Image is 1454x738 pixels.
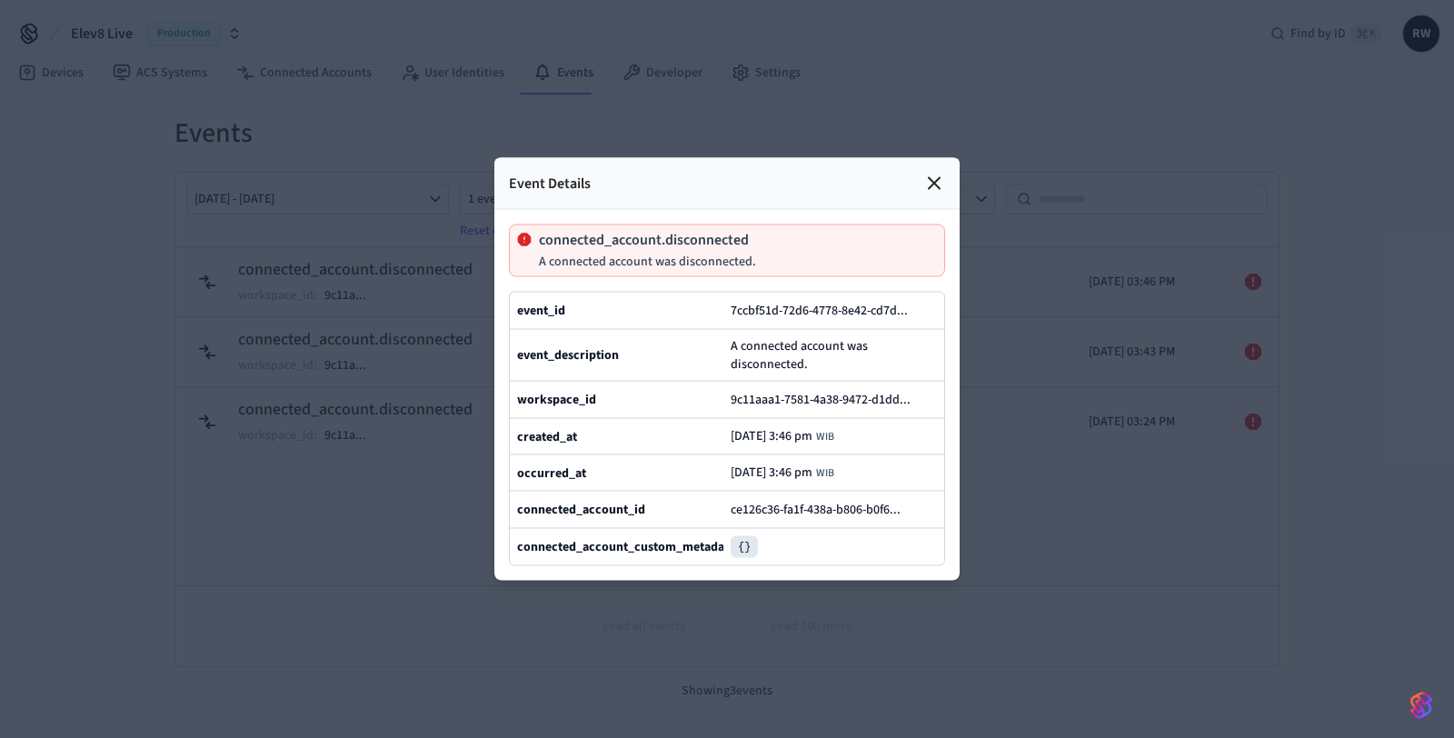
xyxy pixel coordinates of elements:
[539,233,756,247] p: connected_account.disconnected
[517,346,619,364] b: event_description
[727,499,919,521] button: ce126c36-fa1f-438a-b806-b0f6...
[509,173,591,194] p: Event Details
[731,465,834,481] div: Asia/Jakarta
[731,429,834,444] div: Asia/Jakarta
[517,427,577,445] b: created_at
[517,302,565,320] b: event_id
[731,465,812,480] span: [DATE] 3:46 pm
[816,430,834,444] span: WIB
[731,536,758,558] pre: {}
[731,429,812,444] span: [DATE] 3:46 pm
[731,337,937,374] span: A connected account was disconnected.
[539,254,756,269] p: A connected account was disconnected.
[1410,691,1432,720] img: SeamLogoGradient.69752ec5.svg
[517,464,586,482] b: occurred_at
[517,391,596,409] b: workspace_id
[517,501,645,519] b: connected_account_id
[816,466,834,481] span: WIB
[517,538,735,556] b: connected_account_custom_metadata
[727,300,926,322] button: 7ccbf51d-72d6-4778-8e42-cd7d...
[727,389,929,411] button: 9c11aaa1-7581-4a38-9472-d1dd...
